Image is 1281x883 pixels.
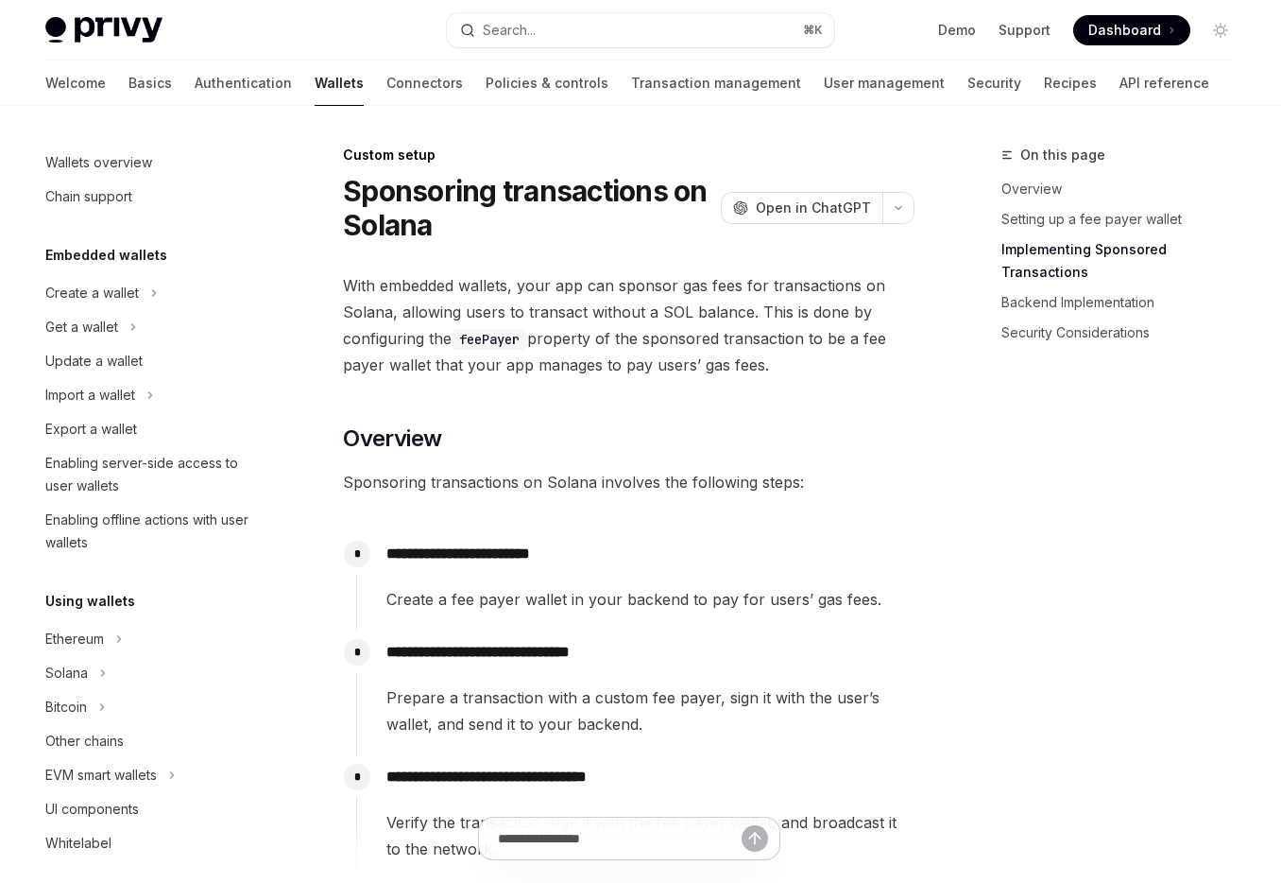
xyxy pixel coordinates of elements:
[30,690,272,724] button: Bitcoin
[824,61,945,106] a: User management
[45,509,261,554] div: Enabling offline actions with user wallets
[343,174,713,242] h1: Sponsoring transactions on Solana
[30,503,272,560] a: Enabling offline actions with user wallets
[128,61,172,106] a: Basics
[742,825,768,852] button: Send message
[315,61,364,106] a: Wallets
[45,244,167,267] h5: Embedded wallets
[1001,234,1251,287] a: Implementing Sponsored Transactions
[1001,318,1251,348] a: Security Considerations
[30,180,272,214] a: Chain support
[30,412,272,446] a: Export a wallet
[45,628,104,650] div: Ethereum
[30,310,272,344] button: Get a wallet
[30,792,272,826] a: UI components
[386,586,914,613] span: Create a fee payer wallet in your backend to pay for users’ gas fees.
[45,185,132,208] div: Chain support
[45,662,88,684] div: Solana
[30,724,272,758] a: Other chains
[45,418,137,441] div: Export a wallet
[486,61,608,106] a: Policies & controls
[30,826,272,860] a: Whitelabel
[721,192,882,224] button: Open in ChatGPT
[803,23,823,38] span: ⌘ K
[1001,287,1251,318] a: Backend Implementation
[967,61,1021,106] a: Security
[45,350,143,372] div: Update a wallet
[30,656,272,690] button: Solana
[45,316,118,338] div: Get a wallet
[938,21,976,40] a: Demo
[386,684,914,737] span: Prepare a transaction with a custom fee payer, sign it with the user’s wallet, and send it to you...
[1044,61,1097,106] a: Recipes
[30,276,272,310] button: Create a wallet
[386,809,914,862] span: Verify the transaction, sign it with the fee payer wallet, and broadcast it to the network.
[1001,174,1251,204] a: Overview
[343,272,914,378] span: With embedded wallets, your app can sponsor gas fees for transactions on Solana, allowing users t...
[30,446,272,503] a: Enabling server-side access to user wallets
[45,452,261,497] div: Enabling server-side access to user wallets
[1001,204,1251,234] a: Setting up a fee payer wallet
[343,146,914,164] div: Custom setup
[45,696,87,719] div: Bitcoin
[1119,61,1209,106] a: API reference
[45,384,135,407] div: Import a wallet
[45,730,124,753] div: Other chains
[1020,144,1105,166] span: On this page
[45,151,152,174] div: Wallets overview
[483,19,536,42] div: Search...
[386,61,463,106] a: Connectors
[631,61,801,106] a: Transaction management
[30,758,272,792] button: EVM smart wallets
[1205,15,1236,45] button: Toggle dark mode
[999,21,1050,40] a: Support
[45,282,139,304] div: Create a wallet
[45,798,139,821] div: UI components
[30,146,272,180] a: Wallets overview
[45,17,162,43] img: light logo
[1073,15,1190,45] a: Dashboard
[30,344,272,378] a: Update a wallet
[45,832,111,855] div: Whitelabel
[45,764,157,787] div: EVM smart wallets
[498,818,742,859] input: Ask a question...
[195,61,292,106] a: Authentication
[45,61,106,106] a: Welcome
[452,329,527,350] code: feePayer
[30,622,272,656] button: Ethereum
[1088,21,1161,40] span: Dashboard
[756,199,871,217] span: Open in ChatGPT
[30,378,272,412] button: Import a wallet
[343,469,914,495] span: Sponsoring transactions on Solana involves the following steps:
[343,424,441,454] span: Overview
[447,13,833,47] button: Search...⌘K
[45,590,135,613] h5: Using wallets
